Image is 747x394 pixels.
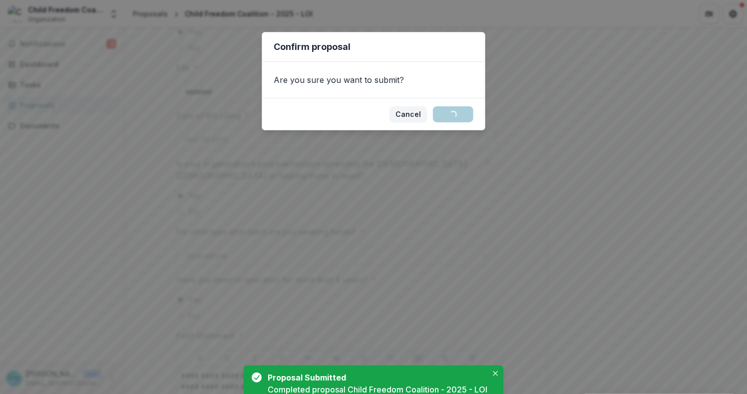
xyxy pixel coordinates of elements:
div: Are you sure you want to submit? [262,62,485,98]
button: Cancel [389,106,427,122]
div: Proposal Submitted [268,372,483,384]
header: Confirm proposal [262,32,485,62]
button: Close [489,368,501,380]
